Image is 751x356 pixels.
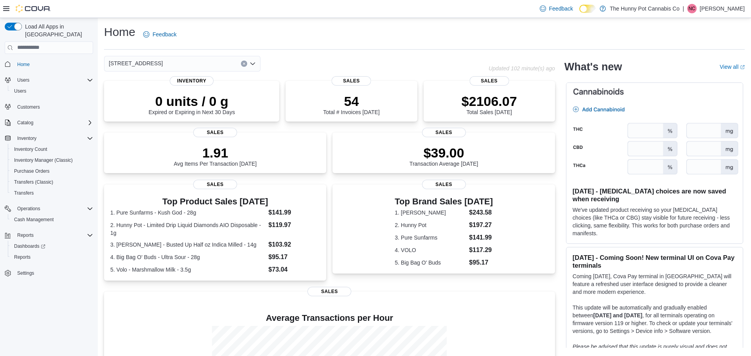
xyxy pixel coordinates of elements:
span: NC [688,4,695,13]
span: Transfers [11,188,93,198]
p: This update will be automatically and gradually enabled between , for all terminals operating on ... [573,304,737,335]
h1: Home [104,24,135,40]
span: Users [14,75,93,85]
dd: $103.92 [268,240,320,249]
span: Inventory [14,134,93,143]
button: Cash Management [8,214,96,225]
span: Feedback [549,5,573,13]
dd: $117.29 [469,245,493,255]
dt: 4. Big Bag O' Buds - Ultra Sour - 28g [110,253,265,261]
p: Updated 102 minute(s) ago [489,65,555,72]
span: Operations [14,204,93,213]
span: Load All Apps in [GEOGRAPHIC_DATA] [22,23,93,38]
div: Total # Invoices [DATE] [323,93,379,115]
span: Inventory Manager (Classic) [11,156,93,165]
span: Inventory [170,76,214,86]
button: Users [8,86,96,97]
span: Home [14,59,93,69]
button: Open list of options [250,61,256,67]
div: Transaction Average [DATE] [410,145,478,167]
p: $2106.07 [462,93,517,109]
span: Reports [14,254,31,260]
nav: Complex example [5,55,93,299]
span: Catalog [17,120,33,126]
span: Inventory [17,135,36,141]
span: Reports [14,231,93,240]
dd: $73.04 [268,265,320,274]
p: 54 [323,93,379,109]
dt: 5. Volo - Marshmallow Milk - 3.5g [110,266,265,274]
a: Cash Management [11,215,57,224]
a: Feedback [140,27,180,42]
dt: 3. [PERSON_NAME] - Busted Up Half oz Indica Milled - 14g [110,241,265,249]
span: Customers [14,102,93,112]
button: Home [2,59,96,70]
button: Inventory Count [8,144,96,155]
p: We've updated product receiving so your [MEDICAL_DATA] choices (like THCa or CBG) stay visible fo... [573,206,737,237]
span: Transfers (Classic) [11,177,93,187]
button: Inventory [14,134,40,143]
strong: [DATE] and [DATE] [593,312,642,318]
span: Feedback [153,30,176,38]
button: Inventory Manager (Classic) [8,155,96,166]
button: Operations [2,203,96,214]
span: Sales [193,180,237,189]
dd: $141.99 [469,233,493,242]
a: Dashboards [11,242,49,251]
a: Inventory Manager (Classic) [11,156,76,165]
button: Customers [2,101,96,113]
span: Reports [17,232,34,238]
p: Coming [DATE], Cova Pay terminal in [GEOGRAPHIC_DATA] will feature a refreshed user interface des... [573,272,737,296]
span: Sales [332,76,371,86]
button: Operations [14,204,43,213]
span: Users [17,77,29,83]
dd: $119.97 [268,220,320,230]
span: [STREET_ADDRESS] [109,59,163,68]
dd: $95.17 [469,258,493,267]
span: Transfers (Classic) [14,179,53,185]
span: Settings [17,270,34,276]
h2: What's new [564,61,622,73]
span: Catalog [14,118,93,127]
span: Inventory Count [11,145,93,154]
dt: 3. Pure Sunfarms [395,234,466,242]
a: Transfers [11,188,37,198]
dt: 2. Hunny Pot [395,221,466,229]
button: Catalog [2,117,96,128]
a: View allExternal link [720,64,745,70]
span: Purchase Orders [11,166,93,176]
p: The Hunny Pot Cannabis Co [610,4,679,13]
dd: $197.27 [469,220,493,230]
h3: Top Brand Sales [DATE] [395,197,493,206]
a: Users [11,86,29,96]
span: Cash Management [11,215,93,224]
button: Catalog [14,118,36,127]
a: Transfers (Classic) [11,177,56,187]
dt: 5. Big Bag O' Buds [395,259,466,267]
button: Clear input [241,61,247,67]
button: Inventory [2,133,96,144]
h3: [DATE] - [MEDICAL_DATA] choices are now saved when receiving [573,187,737,203]
h4: Average Transactions per Hour [110,313,549,323]
img: Cova [16,5,51,13]
p: $39.00 [410,145,478,161]
button: Reports [14,231,37,240]
p: 1.91 [174,145,257,161]
dt: 1. Pure Sunfarms - Kush God - 28g [110,209,265,216]
a: Feedback [537,1,576,16]
a: Customers [14,102,43,112]
span: Sales [193,128,237,137]
span: Home [17,61,30,68]
p: 0 units / 0 g [149,93,235,109]
span: Inventory Count [14,146,47,152]
dd: $243.58 [469,208,493,217]
p: [PERSON_NAME] [700,4,745,13]
button: Reports [2,230,96,241]
span: Sales [422,128,466,137]
span: Inventory Manager (Classic) [14,157,73,163]
dt: 2. Hunny Pot - Limited Drip Liquid Diamonds AIO Disposable - 1g [110,221,265,237]
button: Users [2,75,96,86]
a: Dashboards [8,241,96,252]
span: Purchase Orders [14,168,50,174]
